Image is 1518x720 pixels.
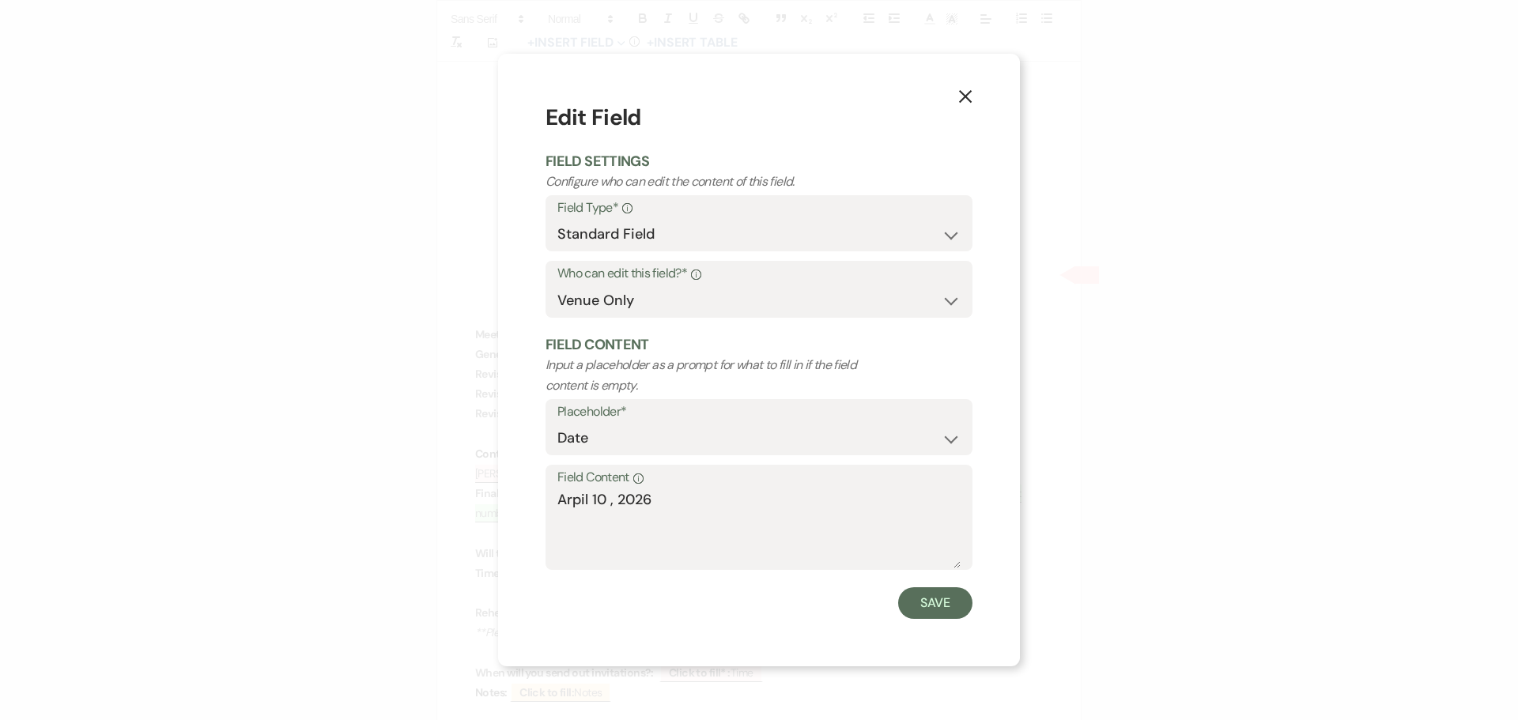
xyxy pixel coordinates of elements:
[557,401,961,424] label: Placeholder*
[557,197,961,220] label: Field Type*
[898,587,972,619] button: Save
[546,335,972,355] h2: Field Content
[557,466,961,489] label: Field Content
[546,172,887,192] p: Configure who can edit the content of this field.
[546,355,887,395] p: Input a placeholder as a prompt for what to fill in if the field content is empty.
[546,101,972,134] h1: Edit Field
[557,489,961,568] textarea: Arpil 10 , 2026
[557,262,961,285] label: Who can edit this field?*
[546,152,972,172] h2: Field Settings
